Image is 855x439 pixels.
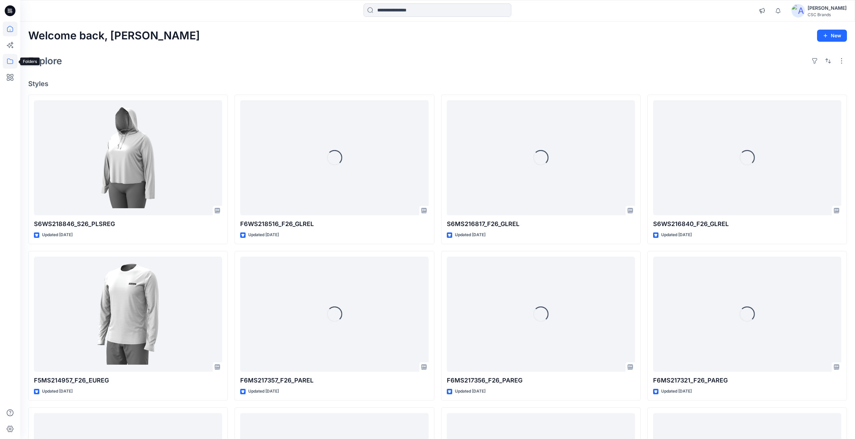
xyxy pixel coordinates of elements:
[240,219,428,229] p: F6WS218516_F26_GLREL
[34,257,222,372] a: F5MS214957_F26_EUREG
[28,30,200,42] h2: Welcome back, [PERSON_NAME]
[34,376,222,385] p: F5MS214957_F26_EUREG
[792,4,805,17] img: avatar
[28,80,847,88] h4: Styles
[447,219,635,229] p: S6MS216817_F26_GLREL
[808,4,847,12] div: [PERSON_NAME]
[653,219,841,229] p: S6WS216840_F26_GLREL
[248,388,279,395] p: Updated [DATE]
[817,30,847,42] button: New
[28,56,62,66] h2: Explore
[661,231,692,239] p: Updated [DATE]
[808,12,847,17] div: CSC Brands
[455,231,485,239] p: Updated [DATE]
[34,219,222,229] p: S6WS218846_S26_PLSREG
[240,376,428,385] p: F6MS217357_F26_PAREL
[42,231,73,239] p: Updated [DATE]
[653,376,841,385] p: F6MS217321_F26_PAREG
[661,388,692,395] p: Updated [DATE]
[42,388,73,395] p: Updated [DATE]
[447,376,635,385] p: F6MS217356_F26_PAREG
[248,231,279,239] p: Updated [DATE]
[34,100,222,216] a: S6WS218846_S26_PLSREG
[455,388,485,395] p: Updated [DATE]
